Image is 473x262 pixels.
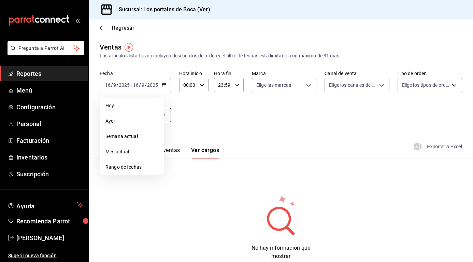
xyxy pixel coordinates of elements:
button: Pregunta a Parrot AI [8,41,84,55]
span: Recomienda Parrot [16,217,83,226]
button: Ver cargos [191,147,219,158]
label: Fecha [100,71,171,76]
a: Pregunta a Parrot AI [5,50,84,57]
label: Hora inicio [179,71,209,76]
label: Marca [252,71,316,76]
span: Inventarios [16,153,83,162]
span: Suscripción [16,169,83,179]
input: ---- [147,82,158,88]
div: navigation tabs [111,147,219,158]
span: / [111,82,113,88]
span: Rango de fechas [105,164,158,171]
span: Pregunta a Parrot AI [18,45,73,52]
input: -- [113,82,116,88]
input: -- [141,82,145,88]
span: Regresar [112,25,134,31]
span: Menú [16,86,83,95]
span: Facturación [16,136,83,145]
button: Ver ventas [153,147,180,158]
div: Los artículos listados no incluyen descuentos de orden y el filtro de fechas está limitado a un m... [100,52,462,59]
span: Configuración [16,102,83,112]
span: / [116,82,118,88]
span: / [145,82,147,88]
span: Hoy [105,102,158,109]
input: ---- [118,82,130,88]
h3: Sucursal: Los portales de Boca (Ver) [113,5,210,14]
button: Regresar [100,25,134,31]
input: -- [133,82,139,88]
span: - [131,82,132,88]
span: Sugerir nueva función [8,252,83,259]
span: Ayer [105,118,158,125]
input: -- [105,82,111,88]
span: Ayuda [16,201,74,209]
span: Reportes [16,69,83,78]
label: Tipo de orden [398,71,462,76]
img: Tooltip marker [125,43,133,52]
label: Hora fin [214,71,244,76]
span: Elige los tipos de orden [402,82,449,88]
span: / [139,82,141,88]
span: Personal [16,119,83,128]
span: Elige las marcas [256,82,291,88]
span: Elige los canales de venta [329,82,376,88]
span: Semana actual [105,133,158,140]
span: No hay información que mostrar [252,245,311,259]
button: open_drawer_menu [75,18,81,23]
label: Canal de venta [325,71,389,76]
span: [PERSON_NAME] [16,233,83,243]
div: Ventas [100,42,121,52]
span: Mes actual [105,148,158,155]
